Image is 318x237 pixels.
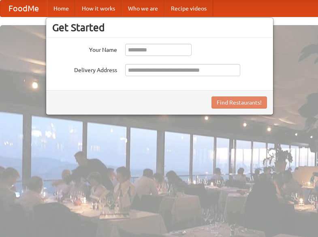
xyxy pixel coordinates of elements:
[52,44,117,54] label: Your Name
[52,21,267,34] h3: Get Started
[122,0,164,17] a: Who we are
[164,0,213,17] a: Recipe videos
[47,0,75,17] a: Home
[52,64,117,74] label: Delivery Address
[0,0,47,17] a: FoodMe
[75,0,122,17] a: How it works
[211,96,267,109] button: Find Restaurants!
